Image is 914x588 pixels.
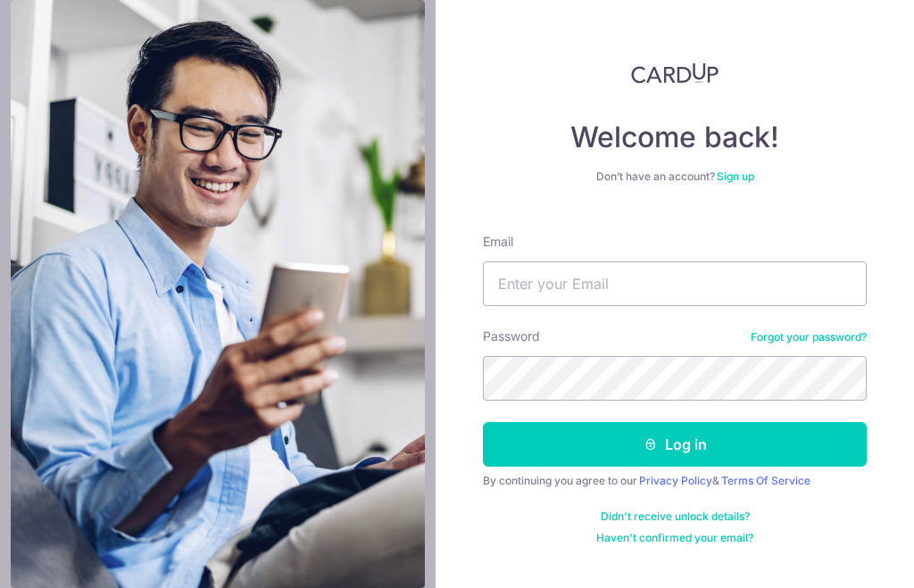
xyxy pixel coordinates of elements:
a: Terms Of Service [721,474,810,487]
input: Enter your Email [483,261,867,306]
h4: Welcome back! [483,120,867,155]
a: Privacy Policy [639,474,712,487]
a: Didn't receive unlock details? [601,509,750,524]
div: Don’t have an account? [483,170,867,184]
a: Sign up [717,170,754,183]
a: Forgot your password? [751,330,867,344]
label: Password [483,327,540,345]
a: Haven't confirmed your email? [596,531,753,545]
div: By continuing you agree to our & [483,474,867,488]
button: Log in [483,422,867,467]
img: CardUp Logo [631,62,719,84]
label: Email [483,233,513,251]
